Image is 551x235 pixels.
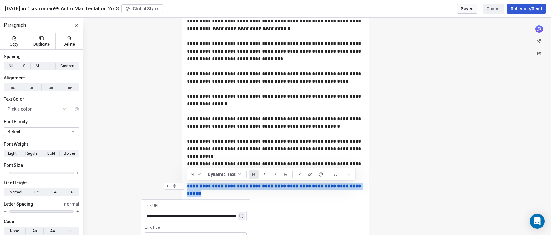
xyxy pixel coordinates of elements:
[5,5,119,12] span: [DATE]pm1.astroman99.Astro Manifestation.2of3
[34,189,39,195] span: 1.2
[64,201,79,207] span: normal
[33,42,50,47] span: Duplicate
[4,162,23,168] span: Font Size
[145,203,247,208] div: Link URL
[8,128,20,135] span: Select
[4,96,24,102] span: Text Color
[9,63,13,69] span: Nil
[32,228,37,234] span: Aa
[483,4,504,14] button: Cancel
[4,105,70,113] button: Pick a color
[50,228,55,234] span: AA
[457,4,477,14] button: Saved
[36,63,39,69] span: M
[4,218,14,225] span: Case
[49,63,51,69] span: L
[64,151,75,156] span: Bolder
[4,53,21,60] span: Spacing
[10,42,18,47] span: Copy
[51,189,56,195] span: 1.4
[121,4,163,13] button: Global Styles
[25,151,39,156] span: Regular
[4,22,26,29] span: Paragraph
[68,228,73,234] span: aa
[530,214,545,229] div: Open Intercom Messenger
[10,228,19,234] span: None
[4,180,27,186] span: Line Height
[8,151,17,156] span: Light
[507,4,546,14] button: Schedule/Send
[47,151,55,156] span: Bold
[60,63,74,69] span: Custom
[10,189,22,195] span: Normal
[4,201,33,207] span: Letter Spacing
[145,225,247,230] div: Link Title
[68,189,73,195] span: 1.6
[4,141,28,147] span: Font Weight
[4,75,25,81] span: Alignment
[64,42,75,47] span: Delete
[23,63,25,69] span: S
[4,118,28,125] span: Font Family
[205,170,245,179] button: Dynamic Text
